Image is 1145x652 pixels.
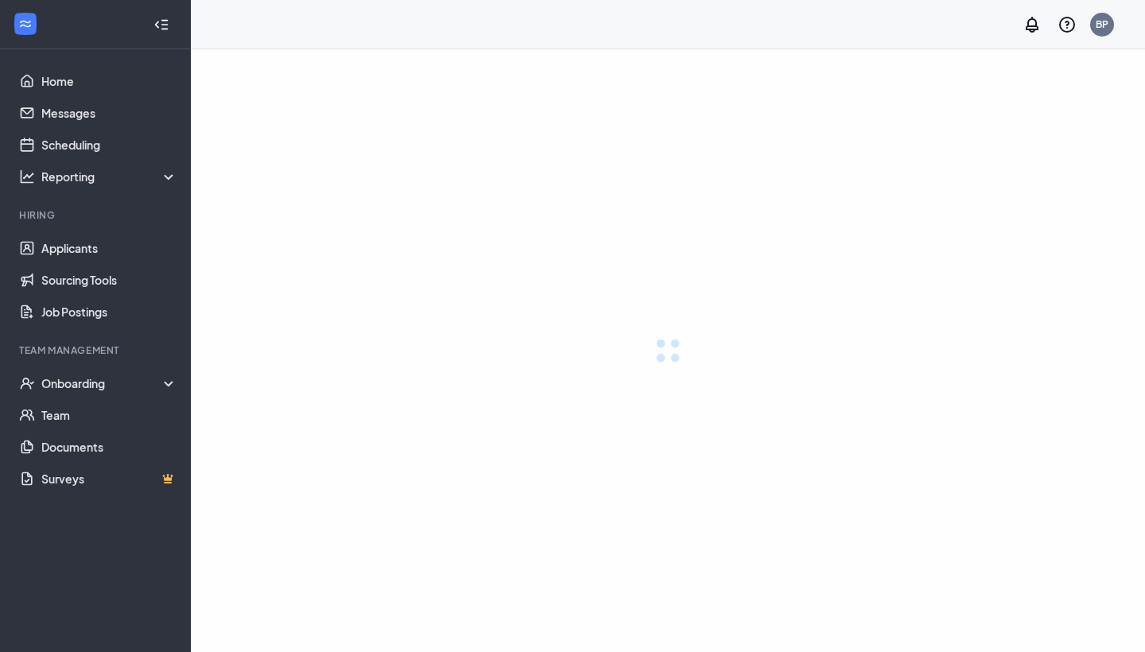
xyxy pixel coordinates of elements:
a: Job Postings [41,296,177,328]
div: BP [1096,17,1108,31]
div: Onboarding [41,375,178,391]
svg: Notifications [1023,15,1042,34]
svg: Analysis [19,169,35,184]
a: Home [41,65,177,97]
svg: WorkstreamLogo [17,16,33,32]
a: Sourcing Tools [41,264,177,296]
svg: Collapse [153,17,169,33]
a: Applicants [41,232,177,264]
div: Reporting [41,169,178,184]
a: SurveysCrown [41,463,177,495]
a: Messages [41,97,177,129]
a: Documents [41,431,177,463]
a: Scheduling [41,129,177,161]
svg: UserCheck [19,375,35,391]
a: Team [41,399,177,431]
div: Team Management [19,343,174,357]
div: Hiring [19,208,174,222]
svg: QuestionInfo [1058,15,1077,34]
